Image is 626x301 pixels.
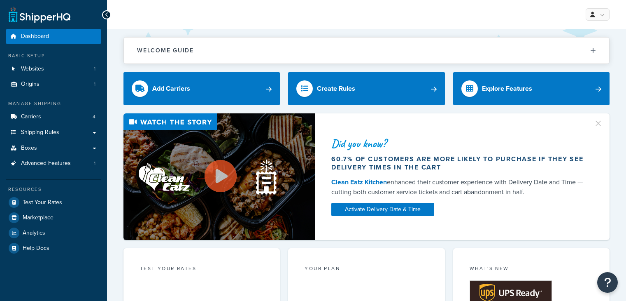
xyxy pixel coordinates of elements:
[6,241,101,256] a: Help Docs
[152,83,190,94] div: Add Carriers
[6,109,101,125] li: Carriers
[94,66,95,73] span: 1
[597,272,618,293] button: Open Resource Center
[123,113,315,240] img: Video thumbnail
[6,109,101,125] a: Carriers4
[470,265,593,274] div: What's New
[453,72,610,105] a: Explore Features
[6,156,101,171] li: Advanced Features
[21,160,71,167] span: Advanced Features
[23,199,62,206] span: Test Your Rates
[6,186,101,193] div: Resources
[124,38,609,63] button: Welcome Guide
[6,52,101,59] div: Basic Setup
[6,29,101,44] a: Dashboard
[6,77,101,92] li: Origins
[482,83,532,94] div: Explore Features
[6,226,101,240] a: Analytics
[6,156,101,171] a: Advanced Features1
[6,100,101,107] div: Manage Shipping
[23,214,54,221] span: Marketplace
[288,72,444,105] a: Create Rules
[21,145,37,152] span: Boxes
[317,83,355,94] div: Create Rules
[331,177,387,187] a: Clean Eatz Kitchen
[94,160,95,167] span: 1
[23,230,45,237] span: Analytics
[331,203,434,216] a: Activate Delivery Date & Time
[137,47,194,54] h2: Welcome Guide
[6,61,101,77] a: Websites1
[331,177,587,197] div: enhanced their customer experience with Delivery Date and Time — cutting both customer service ti...
[6,195,101,210] a: Test Your Rates
[331,155,587,172] div: 60.7% of customers are more likely to purchase if they see delivery times in the cart
[123,72,280,105] a: Add Carriers
[23,245,49,252] span: Help Docs
[6,125,101,140] a: Shipping Rules
[21,113,41,120] span: Carriers
[305,265,428,274] div: Your Plan
[140,265,263,274] div: Test your rates
[93,113,95,120] span: 4
[94,81,95,88] span: 1
[21,81,40,88] span: Origins
[21,33,49,40] span: Dashboard
[6,141,101,156] a: Boxes
[21,129,59,136] span: Shipping Rules
[6,210,101,225] a: Marketplace
[21,66,44,73] span: Websites
[6,61,101,77] li: Websites
[6,77,101,92] a: Origins1
[331,138,587,149] div: Did you know?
